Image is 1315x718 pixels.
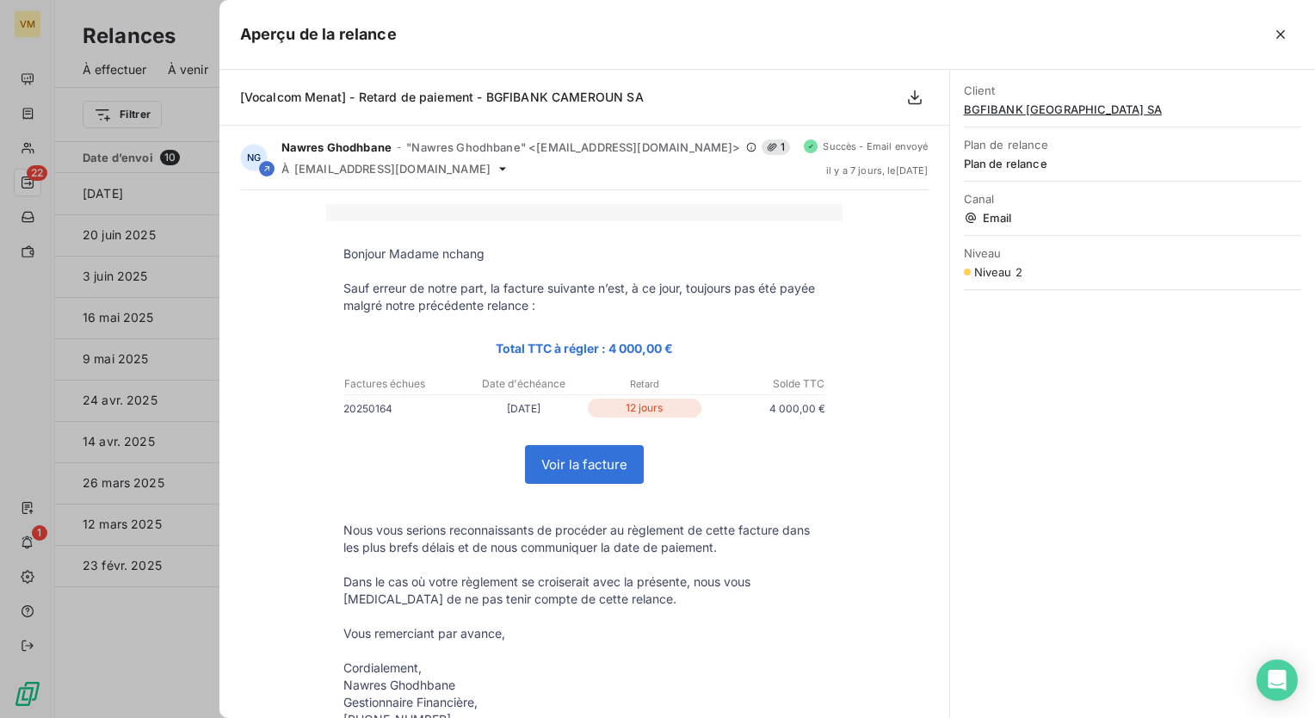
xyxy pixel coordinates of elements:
[705,399,825,418] p: 4 000,00 €
[240,90,644,104] span: [Vocalcom Menat] - Retard de paiement - BGFIBANK CAMEROUN SA
[464,399,584,418] p: [DATE]
[343,338,825,358] p: Total TTC à régler : 4 000,00 €
[964,192,1301,206] span: Canal
[240,22,397,46] h5: Aperçu de la relance
[526,446,643,483] a: Voir la facture
[343,399,464,418] p: 20250164
[344,376,463,392] p: Factures échues
[974,265,1022,279] span: Niveau 2
[585,376,704,392] p: Retard
[706,376,824,392] p: Solde TTC
[762,139,790,155] span: 1
[343,625,825,642] p: Vous remerciant par avance,
[964,211,1301,225] span: Email
[240,144,268,171] div: NG
[964,157,1301,170] span: Plan de relance
[281,162,289,176] span: À
[406,140,740,154] span: "Nawres Ghodhbane" <[EMAIL_ADDRESS][DOMAIN_NAME]>
[343,573,825,608] p: Dans le cas où votre règlement se croiserait avec la présente, nous vous [MEDICAL_DATA] de ne pas...
[397,142,401,152] span: -
[964,84,1301,97] span: Client
[964,138,1301,152] span: Plan de relance
[588,399,701,418] p: 12 jours
[826,165,929,176] span: il y a 7 jours , le [DATE]
[964,102,1301,116] span: BGFIBANK [GEOGRAPHIC_DATA] SA
[465,376,583,392] p: Date d'échéance
[343,659,825,677] p: Cordialement,
[343,245,825,263] p: Bonjour Madame nchang
[343,694,825,711] p: Gestionnaire Financière,
[823,141,928,152] span: Succès - Email envoyé
[343,280,825,314] p: Sauf erreur de notre part, la facture suivante n’est, à ce jour, toujours pas été payée malgré no...
[964,246,1301,260] span: Niveau
[343,677,825,694] p: Nawres Ghodhbane
[281,140,392,154] span: Nawres Ghodhbane
[294,162,491,176] span: [EMAIL_ADDRESS][DOMAIN_NAME]
[1256,659,1298,701] div: Open Intercom Messenger
[343,522,825,556] p: Nous vous serions reconnaissants de procéder au règlement de cette facture dans les plus brefs dé...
